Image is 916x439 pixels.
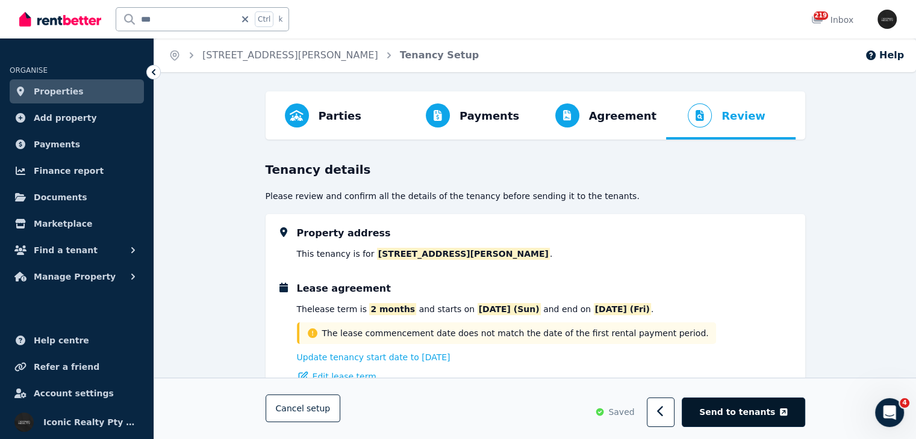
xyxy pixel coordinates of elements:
span: Review [721,108,765,124]
nav: Breadcrumb [154,38,493,72]
img: RentBetter [19,10,101,28]
span: Cancel [276,404,331,414]
button: Parties [275,91,371,140]
span: [STREET_ADDRESS][PERSON_NAME] [377,248,550,260]
span: Send to tenants [699,407,775,419]
span: Finance report [34,164,104,178]
span: [DATE] (Sun) [478,303,541,315]
div: Inbox [811,14,853,26]
span: The lease commencement date does not match the date of the first rental payment period . [322,327,709,339]
a: Finance report [10,159,144,183]
img: Iconic Realty Pty Ltd [877,10,897,29]
a: [STREET_ADDRESS][PERSON_NAME] [202,49,378,61]
h5: Lease agreement [297,281,391,296]
button: Find a tenant [10,238,144,262]
span: Account settings [34,386,114,401]
span: setup [307,403,330,415]
span: Edit lease term [313,370,376,382]
a: Marketplace [10,212,144,236]
span: Payments [460,108,519,124]
span: 4 [900,398,909,408]
h5: Property address [297,226,391,241]
span: ORGANISE [10,66,48,75]
a: Documents [10,185,144,209]
span: Ctrl [255,11,273,27]
button: Agreement [534,91,667,140]
span: [DATE] (Fri) [594,303,651,315]
span: Manage Property [34,269,116,284]
button: Manage Property [10,265,144,289]
span: k [278,14,282,24]
span: Marketplace [34,216,92,231]
span: Tenancy Setup [400,48,479,63]
span: Add property [34,111,97,125]
button: Send to tenants [682,398,805,428]
span: 219 [814,11,828,20]
span: Payments [34,137,80,152]
span: 2 months [369,303,416,315]
div: The lease term is and starts on and end on . [297,303,654,315]
span: Documents [34,190,87,204]
span: Find a tenant [34,243,98,257]
span: Agreement [589,108,657,124]
button: Review [666,91,775,140]
span: Help centre [34,333,89,348]
button: Cancelsetup [266,395,341,423]
h3: Tenancy details [266,161,805,178]
span: Refer a friend [34,360,99,374]
iframe: Intercom live chat [875,398,904,427]
span: Properties [34,84,84,99]
a: Help centre [10,328,144,352]
img: Iconic Realty Pty Ltd [14,413,34,432]
a: Account settings [10,381,144,405]
a: Refer a friend [10,355,144,379]
span: Parties [319,108,361,124]
a: Properties [10,79,144,103]
nav: Progress [266,91,805,140]
button: Edit lease term [297,370,376,382]
button: Update tenancy start date to [DATE] [297,351,450,363]
span: Iconic Realty Pty Ltd [43,415,139,429]
a: Payments [10,132,144,156]
button: Payments [404,91,529,140]
button: Help [865,48,904,63]
span: Saved [608,407,634,419]
div: This tenancy is for . [297,248,553,260]
a: Add property [10,106,144,130]
p: Please review and confirm all the details of the tenancy before sending it to the tenant s . [266,190,805,202]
